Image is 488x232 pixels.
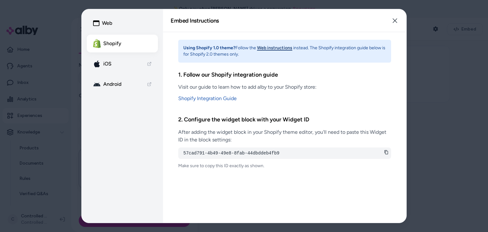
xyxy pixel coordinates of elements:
pre: 57cad791-4b49-49e8-8fab-44dbddeb4fb9 [183,150,386,156]
strong: Using Shopify 1.0 theme? [183,45,235,51]
h3: 2. Configure the widget block with your Widget ID [178,115,391,124]
button: Shopify [87,35,158,52]
div: Android [93,80,121,88]
a: apple-icon iOS [87,55,158,73]
img: apple-icon [93,60,101,68]
h3: 1. Follow our Shopify integration guide [178,70,391,79]
p: Make sure to copy this ID exactly as shown. [178,163,391,169]
button: Web instructions [257,45,292,51]
h2: Embed Instructions [171,18,219,24]
button: Web [87,14,158,32]
img: android [93,80,101,88]
a: android Android [87,75,158,93]
a: Shopify Integration Guide [178,95,391,102]
img: Shopify Logo [93,39,101,48]
div: iOS [93,60,112,68]
p: Follow the instead. The Shopify integration guide below is for Shopify 2.0 themes only. [183,45,386,58]
p: Visit our guide to learn how to add alby to your Shopify store: [178,83,391,91]
p: After adding the widget block in your Shopify theme editor, you'll need to paste this Widget ID i... [178,128,391,144]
